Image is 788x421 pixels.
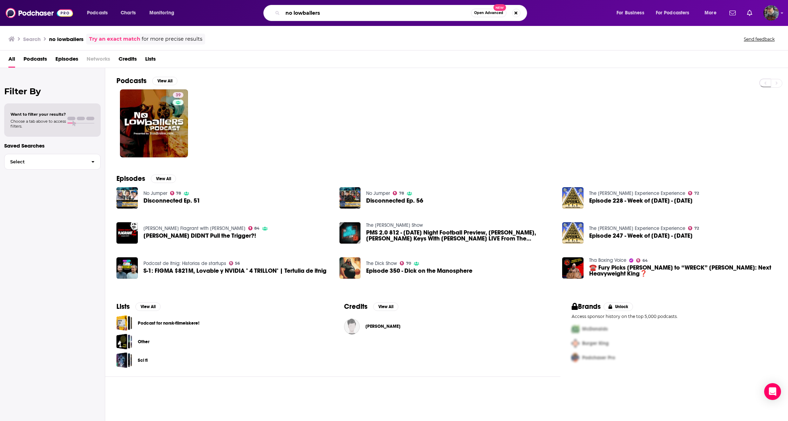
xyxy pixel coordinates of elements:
span: New [493,4,506,11]
img: Third Pro Logo [569,351,582,365]
p: Access sponsor history on the top 5,000 podcasts. [572,314,777,319]
button: Open AdvancedNew [471,9,506,17]
a: Try an exact match [89,35,140,43]
a: PodcastsView All [116,76,177,85]
img: User Profile [763,5,779,21]
h2: Credits [344,302,368,311]
button: View All [373,303,398,311]
a: Show notifications dropdown [744,7,755,19]
span: ☎️ Fury Picks [PERSON_NAME] to “WRECK” [PERSON_NAME]: Next Heavyweight King❓ [589,265,777,277]
a: Episode 247 - Week of July 17th - 23rd [589,233,693,239]
span: 72 [694,227,699,230]
a: Episodes [55,53,78,68]
a: All [8,53,15,68]
button: open menu [144,7,183,19]
img: Disconnected Ep. 56 [339,187,361,209]
h2: Podcasts [116,76,147,85]
span: Open Advanced [474,11,503,15]
a: Podcast for norsk-filmelskere! [138,319,200,327]
span: Monitoring [149,8,174,18]
a: The Joe Rogan Experience Experience [589,225,685,231]
span: Sci fi [116,352,132,368]
a: 64 [636,258,648,263]
a: Disconnected Ep. 56 [366,198,423,204]
img: Episode 350 - Dick on the Manosphere [339,257,361,279]
img: First Pro Logo [569,322,582,336]
img: Episode 247 - Week of July 17th - 23rd [562,222,584,244]
a: Other [116,334,132,349]
a: ListsView All [116,302,161,311]
span: Podcasts [87,8,108,18]
a: 39 [120,89,188,157]
div: Open Intercom Messenger [764,383,781,400]
span: S-1: FIGMA $821M, Lovable y NVIDIA " 4 TRILLON" | Tertulia de itnig [143,268,326,274]
span: Episode 228 - Week of [DATE] - [DATE] [589,198,693,204]
span: Want to filter your results? [11,112,66,117]
a: Lists [145,53,156,68]
span: 78 [176,192,181,195]
a: Charts [116,7,140,19]
span: Logged in as alforkner [763,5,779,21]
button: View All [151,175,176,183]
span: Select [5,159,86,164]
span: 64 [642,259,648,262]
a: The Joe Rogan Experience Experience [589,190,685,196]
a: 56 [229,261,240,265]
span: Burger King [582,340,609,346]
a: The Dick Show [366,260,397,266]
span: 72 [694,192,699,195]
a: 72 [688,191,699,195]
span: McDonalds [582,326,608,332]
span: Charts [121,8,136,18]
button: Unlock [604,303,633,311]
div: Search podcasts, credits, & more... [270,5,534,21]
img: Second Pro Logo [569,336,582,351]
button: Show profile menu [763,5,779,21]
a: Other [138,338,149,346]
input: Search podcasts, credits, & more... [283,7,471,19]
button: Send feedback [742,36,777,42]
a: No Jumper [366,190,390,196]
a: ☎️ Fury Picks Moses Itauma to “WRECK” Oleksandr Usyk: Next Heavyweight King❓ [589,265,777,277]
p: Saved Searches [4,142,101,149]
img: PMS 2.0 812 - Thursday Night Football Preview, Von Miller, Coach P's Keys With Chuck Pagano LIVE ... [339,222,361,244]
span: Podchaser Pro [582,355,615,361]
span: Podcast for norsk-filmelskere! [116,315,132,331]
button: Allen ForknerAllen Forkner [344,315,549,338]
img: Alec Baldwin DIDN'T Pull the Trigger?! [116,222,138,244]
a: 84 [248,226,260,230]
span: Episode 247 - Week of [DATE] - [DATE] [589,233,693,239]
button: open menu [651,7,700,19]
img: Disconnected Ep. 51 [116,187,138,209]
a: Show notifications dropdown [727,7,739,19]
span: for more precise results [142,35,202,43]
h2: Episodes [116,174,145,183]
a: 72 [688,226,699,230]
a: Podcast de Itnig: Historias de startups [143,260,226,266]
a: Tha Boxing Voice [589,257,626,263]
span: 84 [254,227,260,230]
a: 39 [173,92,183,98]
a: EpisodesView All [116,174,176,183]
span: Podcasts [23,53,47,68]
span: For Business [617,8,644,18]
a: Alec Baldwin DIDN'T Pull the Trigger?! [143,233,256,239]
span: Credits [119,53,137,68]
a: S-1: FIGMA $821M, Lovable y NVIDIA " 4 TRILLON" | Tertulia de itnig [116,257,138,279]
button: open menu [82,7,117,19]
img: Allen Forkner [344,319,360,334]
img: Episode 228 - Week of March 6th - 12th [562,187,584,209]
h3: Search [23,36,41,42]
button: open menu [700,7,725,19]
button: open menu [612,7,653,19]
span: 78 [399,192,404,195]
span: [PERSON_NAME] DIDN'T Pull the Trigger?! [143,233,256,239]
